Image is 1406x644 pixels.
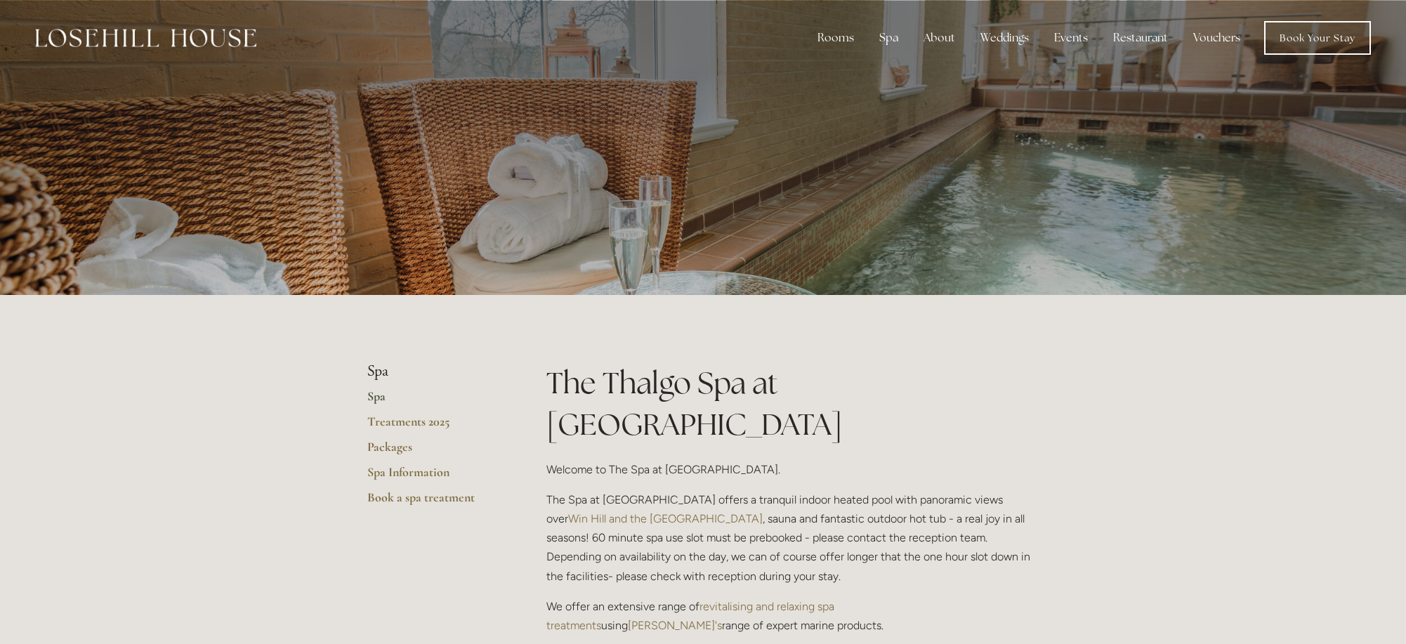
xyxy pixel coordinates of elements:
p: We offer an extensive range of using range of expert marine products. [546,597,1039,635]
div: Weddings [969,24,1040,52]
a: Treatments 2025 [367,414,501,439]
p: Welcome to The Spa at [GEOGRAPHIC_DATA]. [546,460,1039,479]
a: [PERSON_NAME]'s [628,619,722,632]
a: Book a spa treatment [367,489,501,515]
a: Vouchers [1182,24,1251,52]
a: Win Hill and the [GEOGRAPHIC_DATA] [568,512,763,525]
img: Losehill House [35,29,256,47]
a: Spa [367,388,501,414]
div: Restaurant [1102,24,1179,52]
div: About [912,24,966,52]
a: Spa Information [367,464,501,489]
div: Events [1043,24,1099,52]
h1: The Thalgo Spa at [GEOGRAPHIC_DATA] [546,362,1039,445]
p: The Spa at [GEOGRAPHIC_DATA] offers a tranquil indoor heated pool with panoramic views over , sau... [546,490,1039,586]
a: Packages [367,439,501,464]
a: Book Your Stay [1264,21,1371,55]
li: Spa [367,362,501,381]
div: Rooms [806,24,865,52]
div: Spa [868,24,909,52]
